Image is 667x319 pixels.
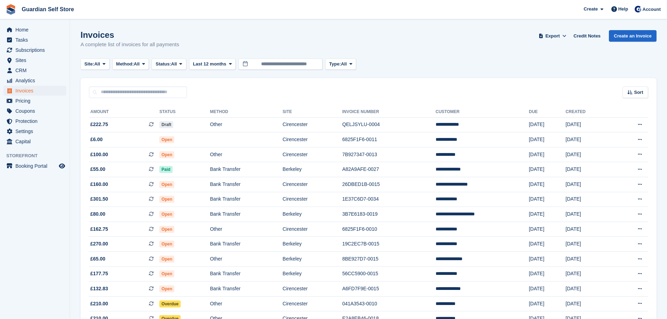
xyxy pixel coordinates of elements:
span: Site: [84,61,94,68]
button: Last 12 months [189,58,236,70]
td: [DATE] [529,177,565,192]
td: [DATE] [565,147,613,162]
td: Berkeley [283,252,342,267]
span: £222.75 [90,121,108,128]
span: Subscriptions [15,45,57,55]
span: Analytics [15,76,57,85]
td: Bank Transfer [210,207,283,222]
th: Due [529,106,565,118]
span: Export [546,33,560,40]
img: Tom Scott [634,6,641,13]
span: Account [642,6,661,13]
td: [DATE] [529,147,565,162]
button: Site: All [81,58,110,70]
td: A82A9AFE-0027 [342,162,436,177]
td: [DATE] [529,162,565,177]
a: menu [4,161,66,171]
span: Invoices [15,86,57,96]
span: All [94,61,100,68]
button: Export [537,30,568,42]
td: [DATE] [565,192,613,207]
td: Berkeley [283,266,342,282]
span: Help [618,6,628,13]
p: A complete list of invoices for all payments [81,41,179,49]
td: Cirencester [283,296,342,311]
td: Bank Transfer [210,237,283,252]
td: 26DBED1B-0015 [342,177,436,192]
td: Other [210,147,283,162]
span: £270.00 [90,240,108,248]
td: [DATE] [529,296,565,311]
span: Draft [159,121,173,128]
span: Last 12 months [193,61,226,68]
td: [DATE] [529,282,565,297]
span: Open [159,136,174,143]
td: [DATE] [529,117,565,132]
td: Bank Transfer [210,266,283,282]
span: Method: [116,61,134,68]
span: £80.00 [90,210,105,218]
a: menu [4,25,66,35]
button: Type: All [325,58,356,70]
td: 8BE927D7-0015 [342,252,436,267]
span: CRM [15,65,57,75]
td: [DATE] [565,252,613,267]
span: £160.00 [90,181,108,188]
span: £55.00 [90,166,105,173]
span: Create [584,6,598,13]
a: menu [4,96,66,106]
button: Status: All [152,58,186,70]
td: Cirencester [283,117,342,132]
td: [DATE] [529,192,565,207]
td: QELJSYLU-0004 [342,117,436,132]
td: 1E37C6D7-0034 [342,192,436,207]
span: Status: [155,61,171,68]
a: menu [4,116,66,126]
span: Open [159,256,174,263]
a: menu [4,65,66,75]
span: £162.75 [90,226,108,233]
td: 6825F1F6-0011 [342,132,436,147]
span: Open [159,181,174,188]
td: Cirencester [283,222,342,237]
td: [DATE] [565,207,613,222]
td: [DATE] [565,162,613,177]
td: [DATE] [529,132,565,147]
span: £301.50 [90,195,108,203]
td: Bank Transfer [210,192,283,207]
td: Cirencester [283,177,342,192]
h1: Invoices [81,30,179,40]
span: Open [159,270,174,277]
td: [DATE] [529,266,565,282]
td: Other [210,252,283,267]
button: Method: All [112,58,149,70]
td: Cirencester [283,132,342,147]
span: Booking Portal [15,161,57,171]
th: Method [210,106,283,118]
span: Pricing [15,96,57,106]
span: £6.00 [90,136,103,143]
span: Open [159,151,174,158]
span: Protection [15,116,57,126]
td: [DATE] [565,282,613,297]
a: menu [4,35,66,45]
a: menu [4,76,66,85]
td: [DATE] [565,222,613,237]
a: menu [4,137,66,146]
td: [DATE] [565,296,613,311]
a: menu [4,126,66,136]
a: Credit Notes [571,30,603,42]
span: £132.83 [90,285,108,292]
td: Cirencester [283,147,342,162]
th: Site [283,106,342,118]
td: Berkeley [283,207,342,222]
td: Cirencester [283,192,342,207]
span: Settings [15,126,57,136]
span: Open [159,241,174,248]
a: Guardian Self Store [19,4,77,15]
span: Tasks [15,35,57,45]
td: 3B7E6183-0019 [342,207,436,222]
th: Amount [89,106,159,118]
td: A6FD7F9E-0015 [342,282,436,297]
td: Bank Transfer [210,162,283,177]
